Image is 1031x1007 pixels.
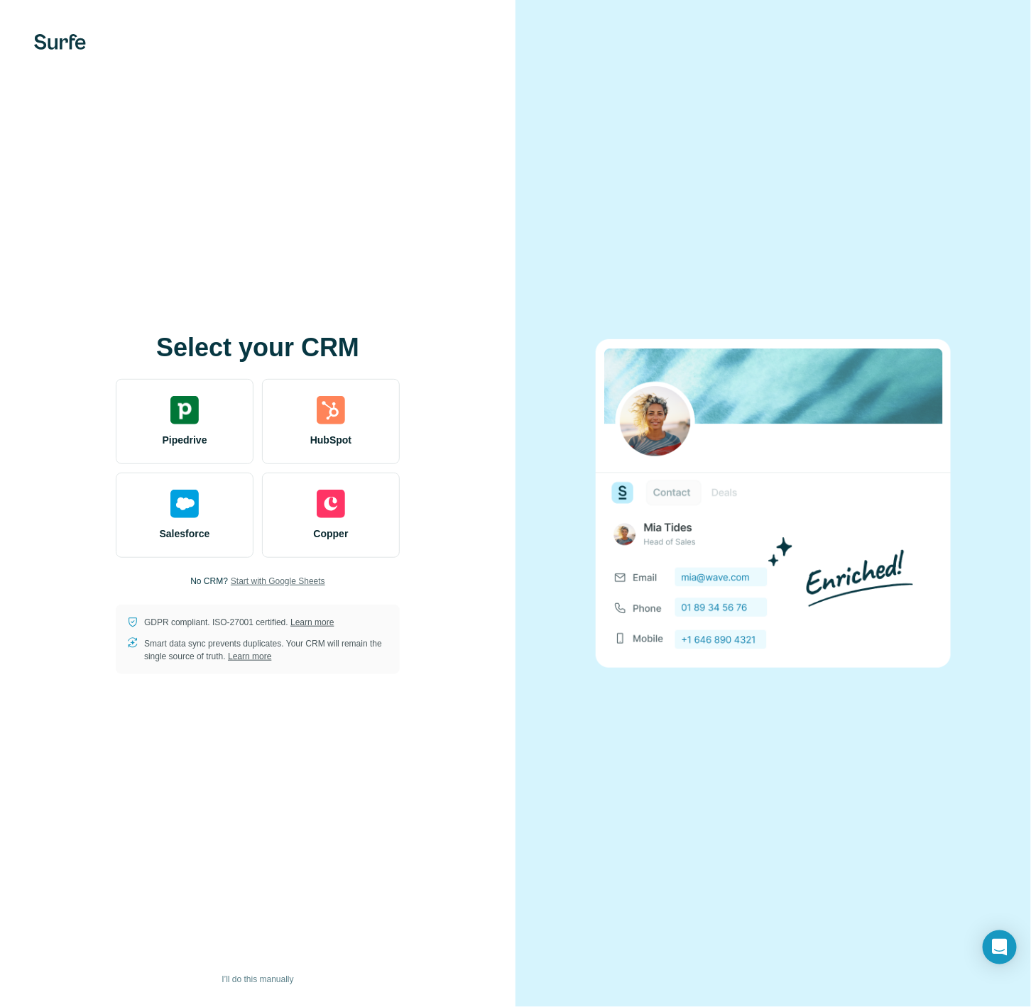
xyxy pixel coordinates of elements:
button: Start with Google Sheets [231,575,325,588]
a: Learn more [228,651,271,661]
span: HubSpot [310,433,351,447]
span: Pipedrive [162,433,207,447]
span: Salesforce [160,527,210,541]
span: Copper [314,527,349,541]
img: Surfe's logo [34,34,86,50]
a: Learn more [290,617,334,627]
h1: Select your CRM [116,334,400,362]
img: salesforce's logo [170,490,199,518]
p: Smart data sync prevents duplicates. Your CRM will remain the single source of truth. [144,637,388,663]
div: Open Intercom Messenger [983,930,1017,964]
button: I’ll do this manually [212,969,303,990]
p: No CRM? [190,575,228,588]
span: I’ll do this manually [222,973,293,986]
img: copper's logo [317,490,345,518]
p: GDPR compliant. ISO-27001 certified. [144,616,334,629]
img: none image [596,339,951,668]
img: pipedrive's logo [170,396,199,424]
img: hubspot's logo [317,396,345,424]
